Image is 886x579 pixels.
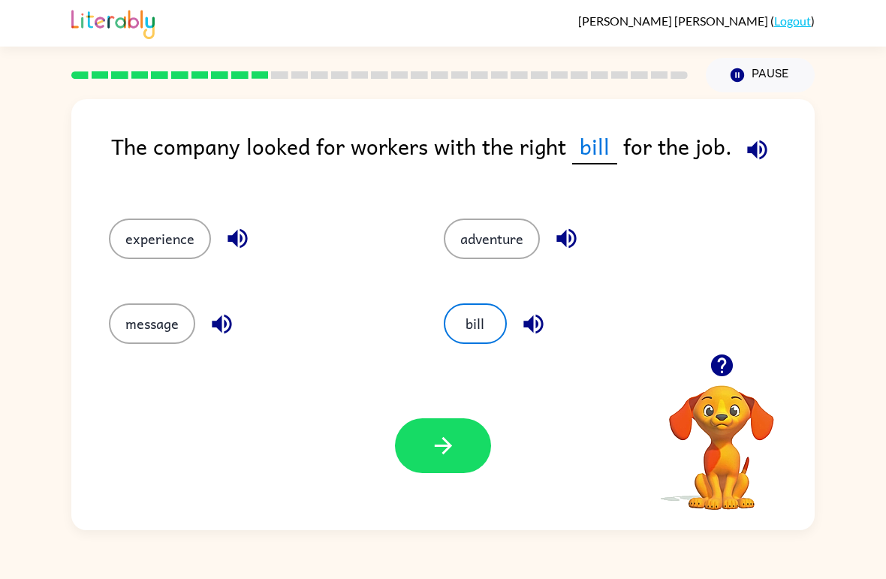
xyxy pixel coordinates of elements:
[444,303,507,344] button: bill
[444,219,540,259] button: adventure
[578,14,815,28] div: ( )
[111,129,815,188] div: The company looked for workers with the right for the job.
[109,303,195,344] button: message
[578,14,770,28] span: [PERSON_NAME] [PERSON_NAME]
[706,58,815,92] button: Pause
[646,362,797,512] video: Your browser must support playing .mp4 files to use Literably. Please try using another browser.
[774,14,811,28] a: Logout
[109,219,211,259] button: experience
[71,6,155,39] img: Literably
[572,129,617,164] span: bill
